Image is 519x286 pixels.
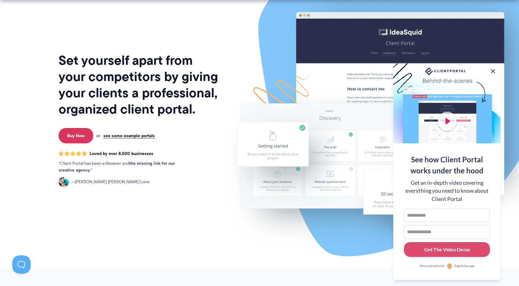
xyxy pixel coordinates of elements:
[447,263,453,269] img: Personalized with RightMessage
[59,160,187,174] p: Client Portal has been a lifesaver and .
[71,179,150,185] span: [PERSON_NAME] [PERSON_NAME] Love
[404,154,490,176] div: See how Client Portal works under the hood
[103,133,155,138] a: see some example portals
[12,255,31,274] iframe: Toggle Customer Support
[59,52,219,117] h1: Set yourself apart from your competitors by giving your clients a professional, organized client ...
[454,264,474,269] span: RightMessage
[404,263,490,269] a: Personalized withRightMessage
[59,128,93,143] a: Buy Now
[420,264,445,269] span: Personalized with
[96,133,100,138] span: or
[90,151,153,156] span: Loved by over 8,000 businesses
[404,179,490,203] div: Get an in-depth video covering everything you need to know about Client Portal
[404,242,490,257] button: Get The Video Demo
[424,246,470,253] div: Get The Video Demo
[59,160,175,173] strong: the missing link for our creative agency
